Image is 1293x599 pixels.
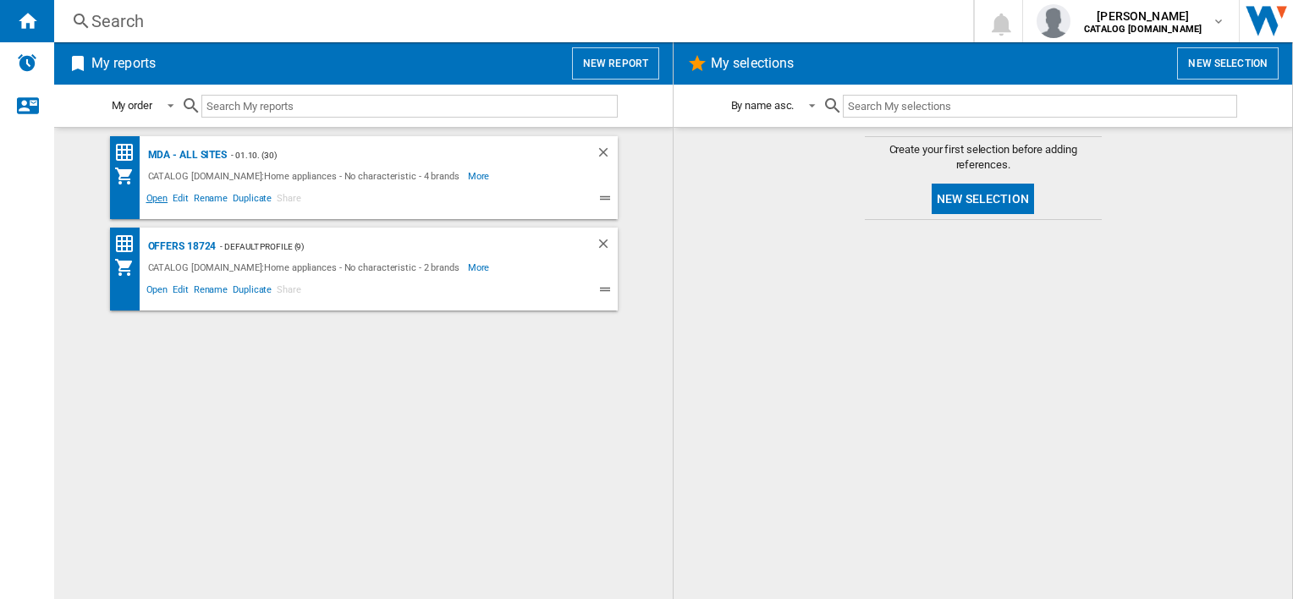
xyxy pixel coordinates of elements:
span: More [468,257,492,278]
h2: My reports [88,47,159,80]
b: CATALOG [DOMAIN_NAME] [1084,24,1202,35]
img: alerts-logo.svg [17,52,37,73]
span: Rename [191,282,230,302]
span: Open [144,190,171,211]
span: Duplicate [230,282,274,302]
div: CATALOG [DOMAIN_NAME]:Home appliances - No characteristic - 4 brands [144,166,468,186]
input: Search My reports [201,95,618,118]
div: - 01.10. (30) [227,145,561,166]
span: Edit [170,282,191,302]
span: Edit [170,190,191,211]
span: Open [144,282,171,302]
span: Share [274,282,304,302]
div: My order [112,99,152,112]
span: Duplicate [230,190,274,211]
input: Search My selections [843,95,1236,118]
div: MDA - ALL SITES [144,145,228,166]
button: New selection [932,184,1034,214]
div: Price Matrix [114,234,144,255]
div: My Assortment [114,166,144,186]
button: New selection [1177,47,1279,80]
button: New report [572,47,659,80]
span: Create your first selection before adding references. [865,142,1102,173]
span: More [468,166,492,186]
span: Share [274,190,304,211]
div: - Default profile (9) [216,236,561,257]
div: CATALOG [DOMAIN_NAME]:Home appliances - No characteristic - 2 brands [144,257,468,278]
div: Delete [596,145,618,166]
img: profile.jpg [1037,4,1070,38]
div: Delete [596,236,618,257]
div: Price Matrix [114,142,144,163]
span: Rename [191,190,230,211]
div: My Assortment [114,257,144,278]
div: By name asc. [731,99,795,112]
span: [PERSON_NAME] [1084,8,1202,25]
div: offers 18724 [144,236,217,257]
div: Search [91,9,929,33]
h2: My selections [707,47,797,80]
